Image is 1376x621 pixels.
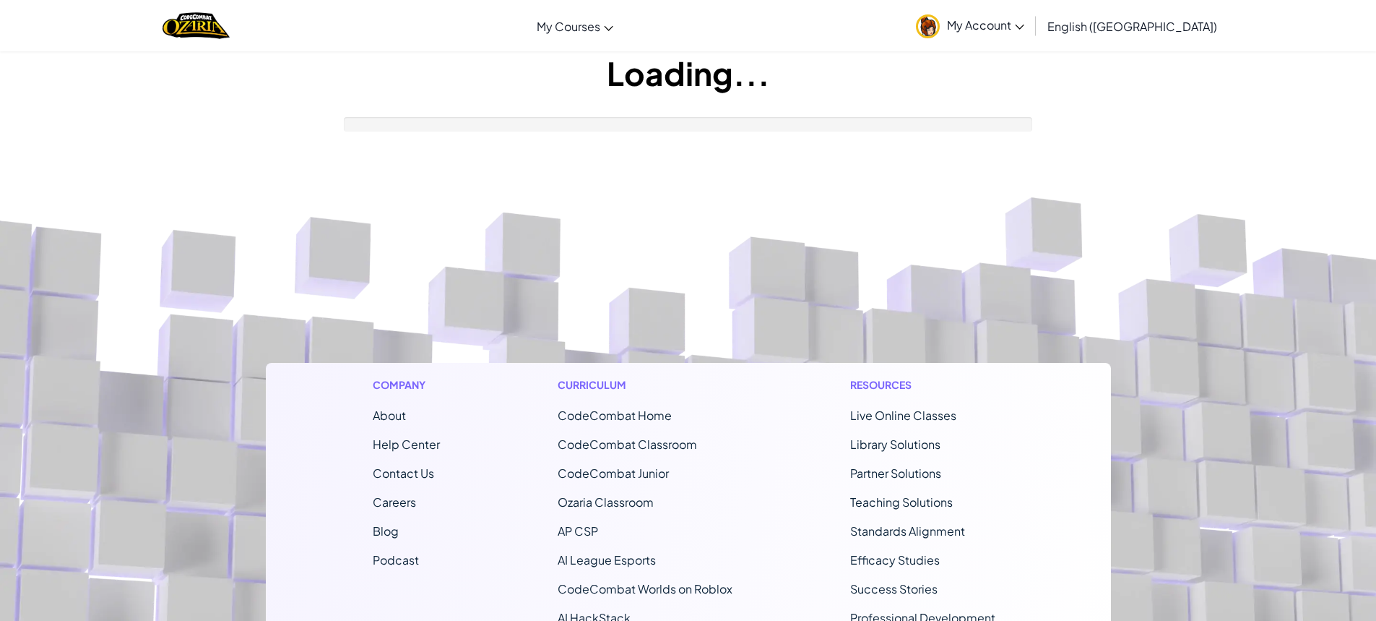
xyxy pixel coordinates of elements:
[163,11,230,40] a: Ozaria by CodeCombat logo
[909,3,1031,48] a: My Account
[558,494,654,510] a: Ozaria Classroom
[558,466,669,481] a: CodeCombat Junior
[850,581,938,596] a: Success Stories
[373,494,416,510] a: Careers
[850,494,953,510] a: Teaching Solutions
[850,437,940,452] a: Library Solutions
[558,581,732,596] a: CodeCombat Worlds on Roblox
[537,19,600,34] span: My Courses
[558,552,656,568] a: AI League Esports
[850,408,956,423] a: Live Online Classes
[947,17,1024,33] span: My Account
[163,11,230,40] img: Home
[850,523,965,539] a: Standards Alignment
[916,14,940,38] img: avatar
[1047,19,1217,34] span: English ([GEOGRAPHIC_DATA])
[373,466,434,481] span: Contact Us
[850,466,941,481] a: Partner Solutions
[373,377,440,393] h1: Company
[850,552,940,568] a: Efficacy Studies
[558,523,598,539] a: AP CSP
[373,552,419,568] a: Podcast
[373,408,406,423] a: About
[558,408,672,423] span: CodeCombat Home
[558,377,732,393] h1: Curriculum
[1040,7,1224,46] a: English ([GEOGRAPHIC_DATA])
[850,377,1004,393] h1: Resources
[558,437,697,452] a: CodeCombat Classroom
[373,437,440,452] a: Help Center
[529,7,620,46] a: My Courses
[373,523,399,539] a: Blog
